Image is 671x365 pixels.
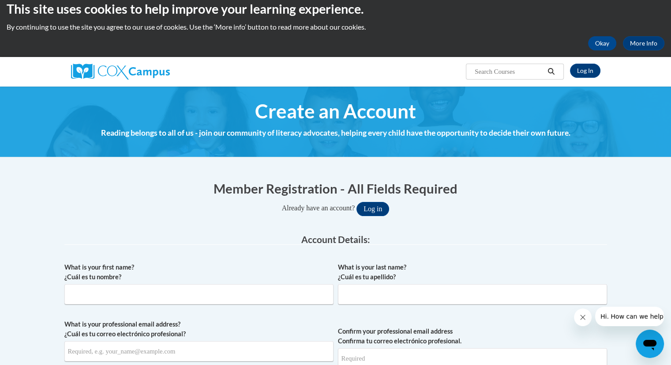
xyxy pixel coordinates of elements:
span: Already have an account? [282,204,355,212]
a: Log In [570,64,600,78]
p: By continuing to use the site you agree to our use of cookies. Use the ‘More info’ button to read... [7,22,664,32]
a: More Info [623,36,664,50]
iframe: Message from company [595,307,664,326]
input: Metadata input [64,341,334,361]
button: Okay [588,36,616,50]
input: Metadata input [338,284,607,304]
label: Confirm your professional email address Confirma tu correo electrónico profesional. [338,327,607,346]
label: What is your first name? ¿Cuál es tu nombre? [64,262,334,282]
iframe: Button to launch messaging window [636,330,664,358]
input: Search Courses [474,66,544,77]
iframe: Close message [574,308,592,326]
h1: Member Registration - All Fields Required [64,179,607,198]
input: Metadata input [64,284,334,304]
label: What is your professional email address? ¿Cuál es tu correo electrónico profesional? [64,319,334,339]
span: Hi. How can we help? [5,6,71,13]
button: Log in [356,202,389,216]
img: Cox Campus [71,64,170,80]
h4: Reading belongs to all of us - join our community of literacy advocates, helping every child have... [64,127,607,139]
label: What is your last name? ¿Cuál es tu apellido? [338,262,607,282]
span: Account Details: [301,234,370,245]
button: Search [544,66,558,77]
span: Create an Account [255,99,416,123]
